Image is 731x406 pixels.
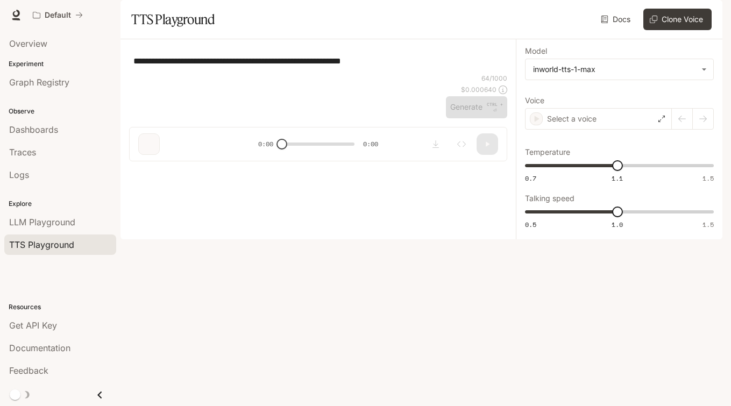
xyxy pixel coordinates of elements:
h1: TTS Playground [131,9,215,30]
span: 1.0 [612,220,623,229]
span: 1.1 [612,174,623,183]
p: $ 0.000640 [461,85,496,94]
p: Select a voice [547,113,597,124]
p: Temperature [525,148,570,156]
span: 0.5 [525,220,536,229]
div: inworld-tts-1-max [533,64,696,75]
div: inworld-tts-1-max [526,59,713,80]
p: Default [45,11,71,20]
span: 0.7 [525,174,536,183]
p: Talking speed [525,195,574,202]
p: Model [525,47,547,55]
span: 1.5 [702,174,714,183]
span: 1.5 [702,220,714,229]
p: Voice [525,97,544,104]
p: 64 / 1000 [481,74,507,83]
button: All workspaces [28,4,88,26]
button: Clone Voice [643,9,712,30]
a: Docs [599,9,635,30]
